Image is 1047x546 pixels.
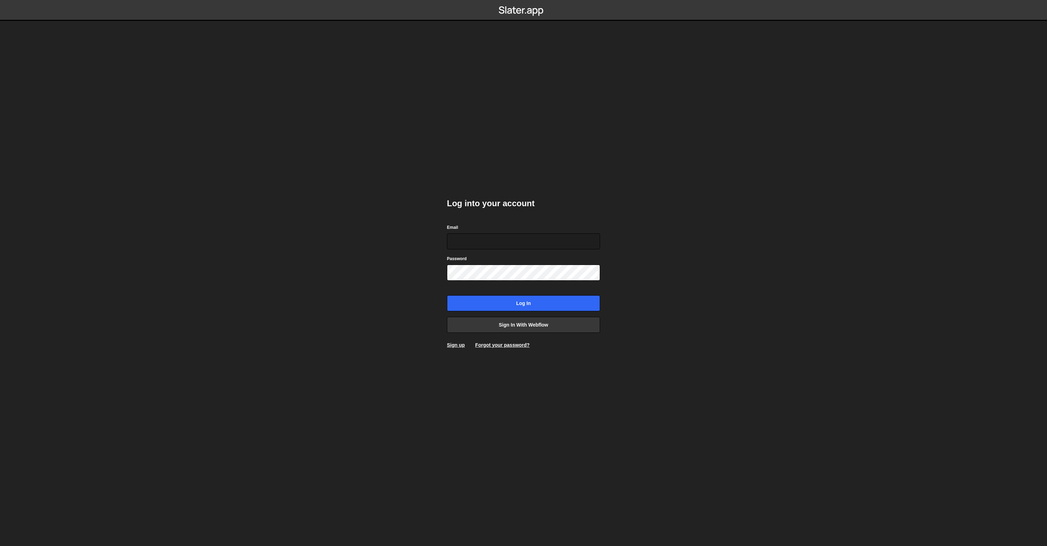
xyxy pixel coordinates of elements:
[447,198,600,209] h2: Log into your account
[447,295,600,311] input: Log in
[475,342,529,348] a: Forgot your password?
[447,224,458,231] label: Email
[447,317,600,333] a: Sign in with Webflow
[447,255,467,262] label: Password
[447,342,465,348] a: Sign up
